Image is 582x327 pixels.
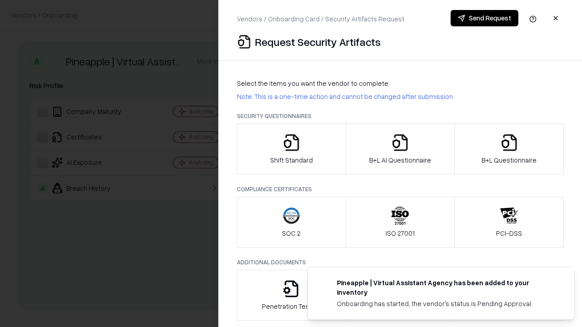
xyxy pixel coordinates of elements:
[255,35,381,49] p: Request Security Artifacts
[319,278,330,289] img: trypineapple.com
[237,79,564,88] p: Select the items you want the vendor to complete:
[237,197,346,248] button: SOC 2
[337,278,552,297] div: Pineapple | Virtual Assistant Agency has been added to your inventory
[346,124,455,174] button: B+L AI Questionnaire
[454,197,564,248] button: PCI-DSS
[237,258,564,266] p: Additional Documents
[237,112,564,120] p: Security Questionnaires
[282,228,301,238] p: SOC 2
[337,299,552,308] div: Onboarding has started, the vendor's status is Pending Approval.
[237,92,564,101] p: Note: This is a one-time action and cannot be changed after submission.
[369,155,431,165] p: B+L AI Questionnaire
[237,124,346,174] button: Shift Standard
[262,302,321,311] p: Penetration Testing
[496,228,522,238] p: PCI-DSS
[386,228,415,238] p: ISO 27001
[346,197,455,248] button: ISO 27001
[237,270,346,321] button: Penetration Testing
[237,185,564,193] p: Compliance Certificates
[451,10,518,26] button: Send Request
[270,155,313,165] p: Shift Standard
[482,155,537,165] p: B+L Questionnaire
[454,124,564,174] button: B+L Questionnaire
[237,14,404,24] p: Vendors / Onboarding Card / Security Artifacts Request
